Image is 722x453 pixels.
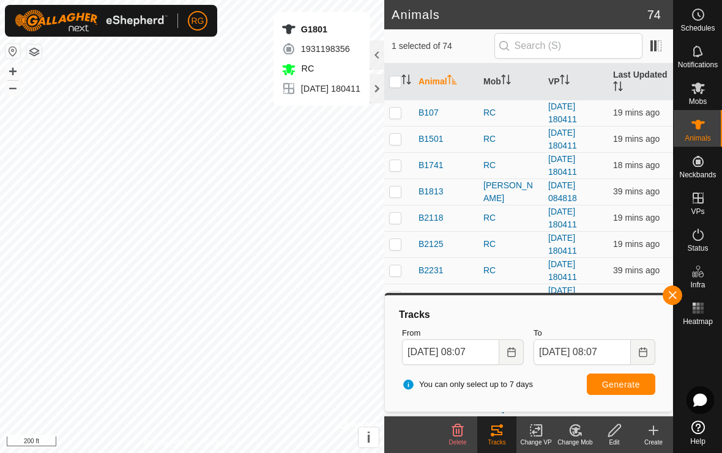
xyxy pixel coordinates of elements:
span: You can only select up to 7 days [402,378,533,391]
span: 1 selected of 74 [392,40,494,53]
a: [DATE] 180411 [548,285,577,308]
label: To [534,327,655,339]
a: [DATE] 180411 [548,233,577,256]
span: B1741 [419,159,443,172]
div: Change Mob [556,438,595,447]
img: Gallagher Logo [15,10,168,32]
div: Edit [595,438,634,447]
div: RC [483,106,538,119]
button: + [6,64,20,79]
span: Mobs [689,98,707,105]
span: 21 Aug 2025 at 7:28 am [613,265,660,275]
span: 21 Aug 2025 at 7:28 am [613,186,660,196]
span: Delete [449,439,467,446]
div: G1801 [281,22,360,37]
label: From [402,327,524,339]
div: RC [483,133,538,145]
h2: Animals [392,7,647,22]
th: Animal [414,64,478,100]
a: Privacy Policy [144,437,190,448]
span: B1501 [419,133,443,145]
a: [DATE] 180411 [548,207,577,229]
div: RC [483,264,538,277]
span: RC [299,64,314,73]
span: B2118 [419,212,443,224]
div: 1931198356 [281,42,360,56]
button: i [359,427,379,447]
p-sorticon: Activate to sort [613,83,623,93]
span: B2231 [419,264,443,277]
a: [DATE] 084818 [548,391,577,413]
input: Search (S) [494,33,642,59]
span: Infra [690,281,705,289]
button: Generate [587,374,655,395]
span: Help [690,438,705,445]
span: 21 Aug 2025 at 7:49 am [613,292,660,301]
span: B107 [419,106,439,119]
div: Change VP [516,438,556,447]
th: Last Updated [608,64,673,100]
div: RC [483,212,538,224]
button: Choose Date [499,339,524,365]
span: Animals [685,134,711,142]
span: 74 [647,6,661,24]
button: – [6,80,20,95]
button: Map Layers [27,45,42,59]
a: [DATE] 180411 [548,154,577,177]
span: B1813 [419,185,443,198]
div: Create [634,438,673,447]
p-sorticon: Activate to sort [447,76,457,86]
p-sorticon: Activate to sort [560,76,570,86]
span: 21 Aug 2025 at 7:49 am [613,160,660,170]
div: Tracks [397,308,660,322]
span: G1618 [419,290,444,303]
a: [DATE] 180411 [548,101,577,124]
p-sorticon: Activate to sort [401,76,411,86]
a: [DATE] 180411 [548,259,577,282]
span: Generate [602,380,640,389]
span: Notifications [678,61,718,68]
th: VP [543,64,608,100]
span: 21 Aug 2025 at 7:48 am [613,239,660,249]
span: Neckbands [679,171,716,179]
a: [DATE] 180411 [548,128,577,150]
div: RC [483,238,538,251]
span: Heatmap [683,318,713,325]
div: RC [483,159,538,172]
div: [PERSON_NAME] [483,179,538,205]
div: Tracks [477,438,516,447]
div: [DATE] 180411 [281,81,360,96]
span: i [367,429,371,446]
a: Contact Us [204,437,240,448]
span: B2125 [419,238,443,251]
a: Help [674,416,722,450]
button: Choose Date [631,339,655,365]
span: RG [192,15,204,28]
span: VPs [691,208,704,215]
span: 21 Aug 2025 at 7:48 am [613,108,660,117]
button: Reset Map [6,44,20,59]
th: Mob [478,64,543,100]
span: Status [687,245,708,252]
span: Schedules [680,24,715,32]
span: 21 Aug 2025 at 7:48 am [613,213,660,223]
p-sorticon: Activate to sort [501,76,511,86]
div: RC [483,290,538,303]
span: 21 Aug 2025 at 7:48 am [613,134,660,144]
a: [DATE] 084818 [548,180,577,203]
